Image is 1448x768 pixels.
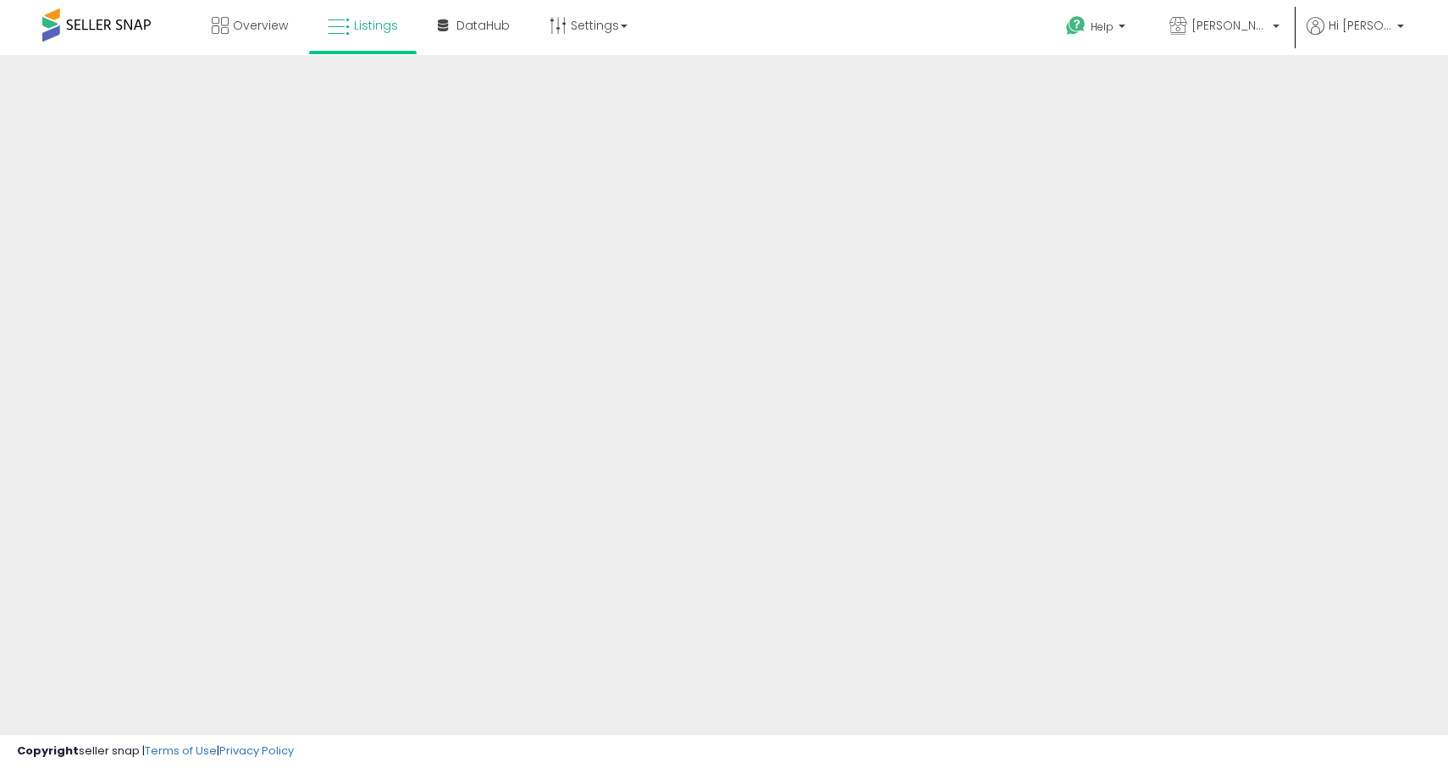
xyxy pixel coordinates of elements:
[233,17,288,34] span: Overview
[1065,15,1086,36] i: Get Help
[456,17,510,34] span: DataHub
[1191,17,1268,34] span: [PERSON_NAME] & Co
[1307,17,1404,55] a: Hi [PERSON_NAME]
[354,17,398,34] span: Listings
[1329,17,1392,34] span: Hi [PERSON_NAME]
[1091,19,1114,34] span: Help
[17,743,79,759] strong: Copyright
[219,743,294,759] a: Privacy Policy
[1053,3,1142,55] a: Help
[17,743,294,760] div: seller snap | |
[145,743,217,759] a: Terms of Use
